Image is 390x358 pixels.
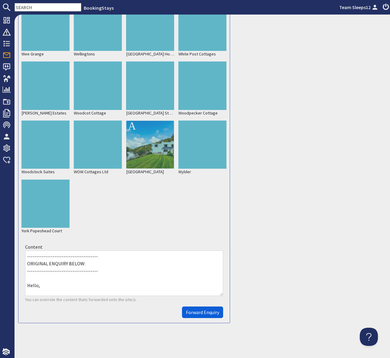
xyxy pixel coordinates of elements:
[178,110,226,117] p: Woodpecker Cottage
[21,3,70,58] a: Wee Grange
[178,61,226,116] a: Woodpecker Cottage
[25,297,223,303] p: You can override the content thats forwarded onto the site/s.
[74,110,122,117] p: Woodcot Cottage
[15,3,81,12] input: SEARCH
[74,3,122,58] a: Wellingtons
[74,169,122,175] p: WOW Cottages Ltd
[186,309,219,315] span: Forward Enquiry
[126,61,174,116] a: [GEOGRAPHIC_DATA] Stays
[178,121,226,175] a: Wylder
[178,169,226,175] p: Wylder
[21,180,70,234] a: York Popeshead Court
[21,61,70,116] a: [PERSON_NAME] Estates
[126,51,174,58] p: [GEOGRAPHIC_DATA] Holidays
[178,3,226,58] a: White Post Cottages
[182,307,223,318] button: Forward Enquiry
[21,51,70,58] p: Wee Grange
[126,121,174,175] a: [GEOGRAPHIC_DATA]
[2,348,10,356] img: staytech_i_w-64f4e8e9ee0a9c174fd5317b4b171b261742d2d393467e5bdba4413f4f884c10.svg
[360,328,378,346] iframe: Toggle Customer Support
[25,250,223,296] textarea: --------------------------------------- ORIGINAL ENQUIRY BELOW: ---------------------------------...
[21,228,70,234] p: York Popeshead Court
[126,110,174,117] p: [GEOGRAPHIC_DATA] Stays
[178,51,226,58] p: White Post Cottages
[21,169,70,175] p: Woodstock Suites
[25,244,43,250] label: Content
[21,121,70,175] a: Woodstock Suites
[74,121,122,175] a: WOW Cottages Ltd
[126,169,174,175] p: [GEOGRAPHIC_DATA]
[84,5,114,11] a: BookingStays
[74,61,122,116] a: Woodcot Cottage
[21,110,70,117] p: [PERSON_NAME] Estates
[339,4,379,11] a: Team Sleeps12
[126,3,174,58] a: [GEOGRAPHIC_DATA] Holidays
[74,51,122,58] p: Wellingtons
